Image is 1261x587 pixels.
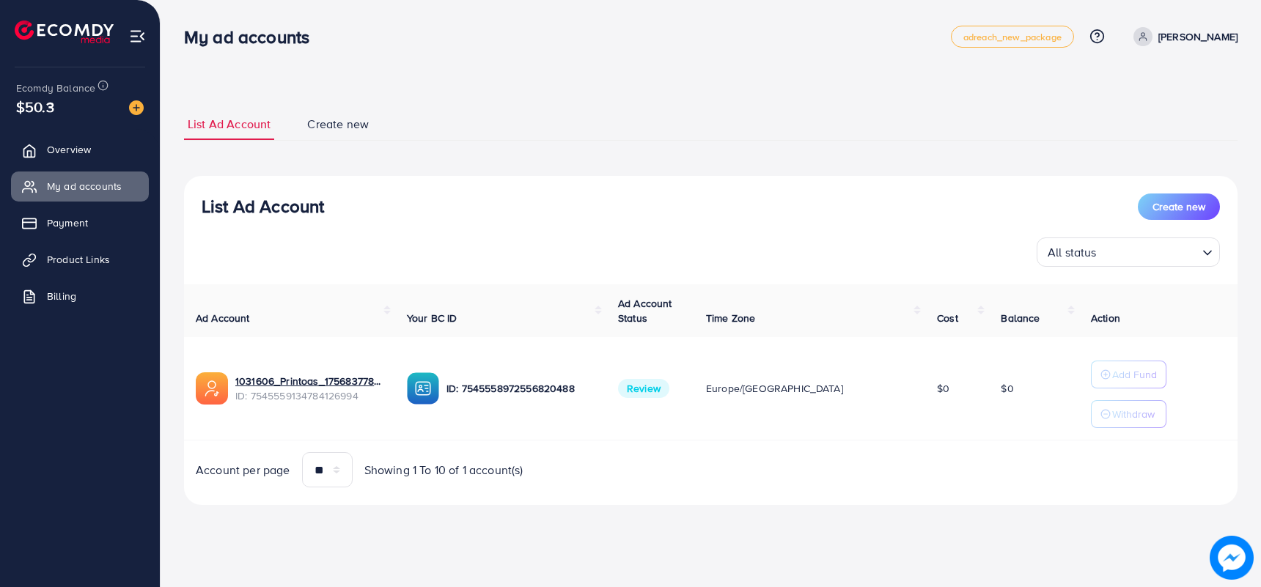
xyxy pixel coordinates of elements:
[706,311,755,325] span: Time Zone
[364,462,523,479] span: Showing 1 To 10 of 1 account(s)
[129,100,144,115] img: image
[16,96,54,117] span: $50.3
[47,179,122,193] span: My ad accounts
[11,245,149,274] a: Product Links
[47,252,110,267] span: Product Links
[196,372,228,405] img: ic-ads-acc.e4c84228.svg
[15,21,114,43] img: logo
[196,311,250,325] span: Ad Account
[235,374,383,388] a: 1031606_Printoas_1756837783947
[407,311,457,325] span: Your BC ID
[129,28,146,45] img: menu
[963,32,1062,42] span: adreach_new_package
[1091,400,1166,428] button: Withdraw
[235,388,383,403] span: ID: 7545559134784126994
[446,380,595,397] p: ID: 7545558972556820488
[196,462,290,479] span: Account per page
[11,171,149,201] a: My ad accounts
[1001,311,1040,325] span: Balance
[1091,361,1166,388] button: Add Fund
[1152,199,1205,214] span: Create new
[11,208,149,237] a: Payment
[11,135,149,164] a: Overview
[11,281,149,311] a: Billing
[47,215,88,230] span: Payment
[307,116,369,133] span: Create new
[1001,381,1013,396] span: $0
[951,26,1074,48] a: adreach_new_package
[188,116,271,133] span: List Ad Account
[1138,193,1220,220] button: Create new
[1210,536,1254,580] img: image
[706,381,843,396] span: Europe/[GEOGRAPHIC_DATA]
[1112,405,1155,423] p: Withdraw
[47,142,91,157] span: Overview
[235,374,383,404] div: <span class='underline'>1031606_Printoas_1756837783947</span></br>7545559134784126994
[1045,242,1100,263] span: All status
[1158,28,1238,45] p: [PERSON_NAME]
[202,196,324,217] h3: List Ad Account
[1112,366,1157,383] p: Add Fund
[16,81,95,95] span: Ecomdy Balance
[1091,311,1120,325] span: Action
[618,296,672,325] span: Ad Account Status
[184,26,321,48] h3: My ad accounts
[47,289,76,303] span: Billing
[1101,239,1196,263] input: Search for option
[407,372,439,405] img: ic-ba-acc.ded83a64.svg
[937,311,958,325] span: Cost
[1128,27,1238,46] a: [PERSON_NAME]
[618,379,669,398] span: Review
[1037,237,1220,267] div: Search for option
[937,381,949,396] span: $0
